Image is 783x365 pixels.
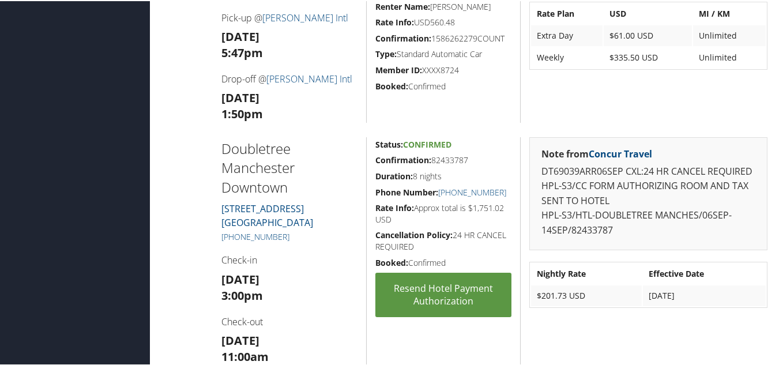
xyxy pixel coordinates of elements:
[375,170,413,180] strong: Duration:
[375,256,408,267] strong: Booked:
[221,230,289,241] a: [PHONE_NUMBER]
[375,201,511,224] h5: Approx total is $1,751.02 USD
[403,138,451,149] span: Confirmed
[375,138,403,149] strong: Status:
[375,186,438,197] strong: Phone Number:
[643,284,766,305] td: [DATE]
[541,146,652,159] strong: Note from
[375,32,511,43] h5: 1586262279COUNT
[531,46,603,67] td: Weekly
[375,32,431,43] strong: Confirmation:
[375,16,414,27] strong: Rate Info:
[604,2,691,23] th: USD
[221,44,263,59] strong: 5:47pm
[531,284,642,305] td: $201.73 USD
[221,270,259,286] strong: [DATE]
[531,24,603,45] td: Extra Day
[375,170,511,181] h5: 8 nights
[375,228,511,251] h5: 24 HR CANCEL REQUIRED
[221,348,269,363] strong: 11:00am
[375,256,511,268] h5: Confirmed
[604,46,691,67] td: $335.50 USD
[262,10,348,23] a: [PERSON_NAME] Intl
[693,2,766,23] th: MI / KM
[438,186,506,197] a: [PHONE_NUMBER]
[221,314,358,327] h4: Check-out
[221,287,263,302] strong: 3:00pm
[375,228,453,239] strong: Cancellation Policy:
[221,332,259,347] strong: [DATE]
[375,80,408,91] strong: Booked:
[375,47,397,58] strong: Type:
[221,89,259,104] strong: [DATE]
[604,24,691,45] td: $61.00 USD
[375,201,414,212] strong: Rate Info:
[221,105,263,121] strong: 1:50pm
[221,10,358,23] h4: Pick-up @
[531,262,642,283] th: Nightly Rate
[375,16,511,27] h5: USD560.48
[375,63,511,75] h5: XXXX8724
[375,153,431,164] strong: Confirmation:
[693,46,766,67] td: Unlimited
[375,153,511,165] h5: 82433787
[589,146,652,159] a: Concur Travel
[375,47,511,59] h5: Standard Automatic Car
[221,28,259,43] strong: [DATE]
[375,63,422,74] strong: Member ID:
[266,72,352,84] a: [PERSON_NAME] Intl
[221,253,358,265] h4: Check-in
[531,2,603,23] th: Rate Plan
[221,138,358,196] h2: Doubletree Manchester Downtown
[221,72,358,84] h4: Drop-off @
[375,272,511,316] a: Resend Hotel Payment Authorization
[375,80,511,91] h5: Confirmed
[643,262,766,283] th: Effective Date
[541,163,755,237] p: DT69039ARR06SEP CXL:24 HR CANCEL REQUIRED HPL-S3/CC FORM AUTHORIZING ROOM AND TAX SENT TO HOTEL H...
[221,201,313,228] a: [STREET_ADDRESS][GEOGRAPHIC_DATA]
[693,24,766,45] td: Unlimited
